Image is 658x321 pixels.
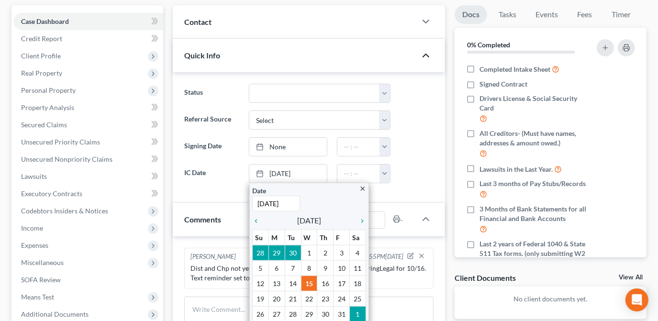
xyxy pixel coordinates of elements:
[480,129,591,148] span: All Creditors- (Must have names, addresses & amount owed.)
[354,217,366,225] i: chevron_right
[268,245,285,260] td: 29
[21,69,62,77] span: Real Property
[190,264,427,283] div: Dist and Chp not yet confirmed. #1 phone booked by AnsweringLegal for 10/16. Text reminder set to...
[334,230,350,245] th: F
[21,224,43,232] span: Income
[359,185,366,192] i: close
[21,241,48,249] span: Expenses
[21,172,47,180] span: Lawsuits
[455,273,516,283] div: Client Documents
[569,5,600,24] a: Fees
[350,260,366,276] td: 11
[252,217,265,225] i: chevron_left
[455,5,487,24] a: Docs
[13,30,163,47] a: Credit Report
[480,239,591,268] span: Last 2 years of Federal 1040 & State 511 Tax forms. (only submitting W2 is not acceptable)
[285,260,301,276] td: 7
[334,276,350,291] td: 17
[480,165,553,174] span: Lawsuits in the Last Year.
[491,5,524,24] a: Tasks
[253,230,269,245] th: Su
[301,230,317,245] th: W
[21,258,64,266] span: Miscellaneous
[350,230,366,245] th: Sa
[13,13,163,30] a: Case Dashboard
[21,189,82,198] span: Executory Contracts
[268,260,285,276] td: 6
[13,271,163,288] a: SOFA Review
[480,204,591,223] span: 3 Months of Bank Statements for all Financial and Bank Accounts
[301,260,317,276] td: 8
[268,230,285,245] th: M
[480,65,550,74] span: Completed Intake Sheet
[190,252,236,262] div: [PERSON_NAME]
[13,133,163,151] a: Unsecured Priority Claims
[249,138,327,156] a: None
[21,52,61,60] span: Client Profile
[252,196,300,211] input: 1/1/2013
[13,168,163,185] a: Lawsuits
[480,79,527,89] span: Signed Contract
[297,215,321,226] span: [DATE]
[360,252,403,261] span: 02:55PM[DATE]
[528,5,566,24] a: Events
[21,17,69,25] span: Case Dashboard
[285,245,301,260] td: 30
[184,51,220,60] span: Quick Info
[13,116,163,133] a: Secured Claims
[301,245,317,260] td: 1
[21,207,108,215] span: Codebtors Insiders & Notices
[285,291,301,306] td: 21
[334,260,350,276] td: 10
[21,121,67,129] span: Secured Claims
[21,293,54,301] span: Means Test
[184,215,221,224] span: Comments
[625,288,648,311] div: Open Intercom Messenger
[13,99,163,116] a: Property Analysis
[21,34,62,43] span: Credit Report
[179,137,244,156] label: Signing Date
[253,276,269,291] td: 12
[268,291,285,306] td: 20
[334,291,350,306] td: 24
[619,274,643,281] a: View All
[480,94,591,113] span: Drivers License & Social Security Card
[317,291,334,306] td: 23
[179,84,244,103] label: Status
[21,103,74,111] span: Property Analysis
[184,17,212,26] span: Contact
[253,245,269,260] td: 28
[350,291,366,306] td: 25
[21,310,89,318] span: Additional Documents
[337,138,380,156] input: -- : --
[285,230,301,245] th: Tu
[359,183,366,194] a: close
[179,111,244,130] label: Referral Source
[604,5,638,24] a: Timer
[253,260,269,276] td: 5
[480,179,586,188] span: Last 3 months of Pay Stubs/Records
[252,215,265,226] a: chevron_left
[253,291,269,306] td: 19
[179,164,244,183] label: IC Date
[317,260,334,276] td: 9
[301,276,317,291] td: 15
[13,185,163,202] a: Executory Contracts
[13,151,163,168] a: Unsecured Nonpriority Claims
[268,276,285,291] td: 13
[21,276,61,284] span: SOFA Review
[21,86,76,94] span: Personal Property
[252,186,266,196] label: Date
[467,41,510,49] strong: 0% Completed
[317,230,334,245] th: Th
[462,294,639,304] p: No client documents yet.
[21,138,100,146] span: Unsecured Priority Claims
[354,215,366,226] a: chevron_right
[317,245,334,260] td: 2
[301,291,317,306] td: 22
[350,245,366,260] td: 4
[21,155,112,163] span: Unsecured Nonpriority Claims
[334,245,350,260] td: 3
[285,276,301,291] td: 14
[350,276,366,291] td: 18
